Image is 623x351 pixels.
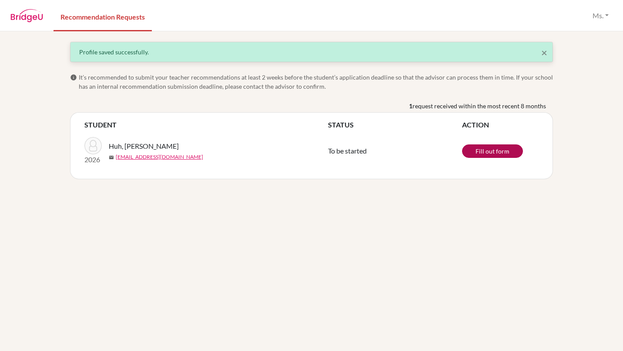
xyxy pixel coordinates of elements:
[84,120,328,130] th: STUDENT
[412,101,546,110] span: request received within the most recent 8 months
[10,9,43,22] img: BridgeU logo
[109,141,179,151] span: Huh, [PERSON_NAME]
[541,46,547,59] span: ×
[328,120,462,130] th: STATUS
[54,1,152,31] a: Recommendation Requests
[79,73,553,91] span: It’s recommended to submit your teacher recommendations at least 2 weeks before the student’s app...
[84,154,102,165] p: 2026
[116,153,203,161] a: [EMAIL_ADDRESS][DOMAIN_NAME]
[462,144,523,158] a: Fill out form
[409,101,412,110] b: 1
[84,137,102,154] img: Huh, Jung Won
[70,74,77,81] span: info
[462,120,539,130] th: ACTION
[109,155,114,160] span: mail
[541,47,547,58] button: Close
[328,147,367,155] span: To be started
[589,7,613,24] button: Ms.
[79,47,544,57] div: Profile saved successfully.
